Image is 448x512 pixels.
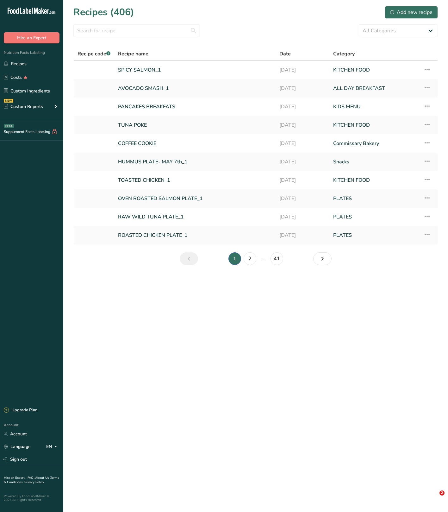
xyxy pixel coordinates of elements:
[118,118,272,132] a: TUNA POKE
[279,100,326,113] a: [DATE]
[73,24,200,37] input: Search for recipe
[4,441,31,452] a: Language
[333,229,415,242] a: PLATES
[118,137,272,150] a: COFFEE COOKIE
[46,443,59,451] div: EN
[118,192,272,205] a: OVEN ROASTED SALMON PLATE_1
[24,480,44,484] a: Privacy Policy
[78,50,110,57] span: Recipe code
[4,476,59,484] a: Terms & Conditions .
[4,32,59,43] button: Hire an Expert
[4,407,37,414] div: Upgrade Plan
[35,476,50,480] a: About Us .
[180,252,198,265] a: Previous page
[118,229,272,242] a: ROASTED CHICKEN PLATE_1
[118,174,272,187] a: TOASTED CHICKEN_1
[333,100,415,113] a: KIDS MENU
[4,99,13,103] div: NEW
[279,82,326,95] a: [DATE]
[4,103,43,110] div: Custom Reports
[385,6,438,19] button: Add new recipe
[279,192,326,205] a: [DATE]
[4,124,14,128] div: BETA
[118,82,272,95] a: AVOCADO SMASH_1
[279,229,326,242] a: [DATE]
[271,252,283,265] a: Page 41.
[426,490,442,506] iframe: Intercom live chat
[333,155,415,168] a: Snacks
[333,118,415,132] a: KITCHEN FOOD
[4,494,59,502] div: Powered By FoodLabelMaker © 2025 All Rights Reserved
[279,118,326,132] a: [DATE]
[118,155,272,168] a: HUMMUS PLATE- MAY 7th_1
[333,63,415,77] a: KITCHEN FOOD
[333,50,355,58] span: Category
[4,476,26,480] a: Hire an Expert .
[279,137,326,150] a: [DATE]
[118,100,272,113] a: PANCAKES BREAKFATS
[28,476,35,480] a: FAQ .
[118,50,148,58] span: Recipe name
[313,252,332,265] a: Next page
[118,210,272,224] a: RAW WILD TUNA PLATE_1
[279,155,326,168] a: [DATE]
[333,174,415,187] a: KITCHEN FOOD
[333,82,415,95] a: ALL DAY BREAKFAST
[279,63,326,77] a: [DATE]
[333,210,415,224] a: PLATES
[333,137,415,150] a: Commissary Bakery
[439,490,445,496] span: 2
[390,9,432,16] div: Add new recipe
[279,50,291,58] span: Date
[244,252,256,265] a: Page 2.
[279,210,326,224] a: [DATE]
[333,192,415,205] a: PLATES
[73,5,134,19] h1: Recipes (406)
[118,63,272,77] a: SPICY SALMON_1
[279,174,326,187] a: [DATE]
